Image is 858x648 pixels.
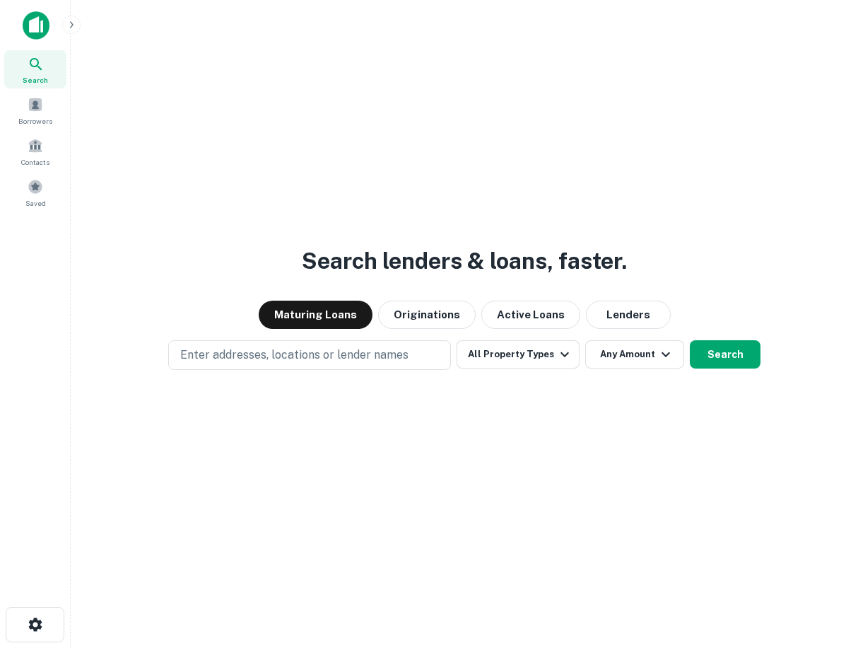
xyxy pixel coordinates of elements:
[168,340,451,370] button: Enter addresses, locations or lender names
[23,74,48,86] span: Search
[4,50,66,88] a: Search
[180,347,409,364] p: Enter addresses, locations or lender names
[457,340,580,369] button: All Property Types
[4,173,66,212] a: Saved
[23,11,49,40] img: capitalize-icon.png
[378,301,476,329] button: Originations
[21,156,49,168] span: Contacts
[18,115,52,127] span: Borrowers
[4,132,66,170] a: Contacts
[4,91,66,129] a: Borrowers
[787,535,858,603] iframe: Chat Widget
[302,244,627,278] h3: Search lenders & loans, faster.
[690,340,760,369] button: Search
[259,301,372,329] button: Maturing Loans
[586,301,671,329] button: Lenders
[25,197,46,209] span: Saved
[585,340,684,369] button: Any Amount
[481,301,580,329] button: Active Loans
